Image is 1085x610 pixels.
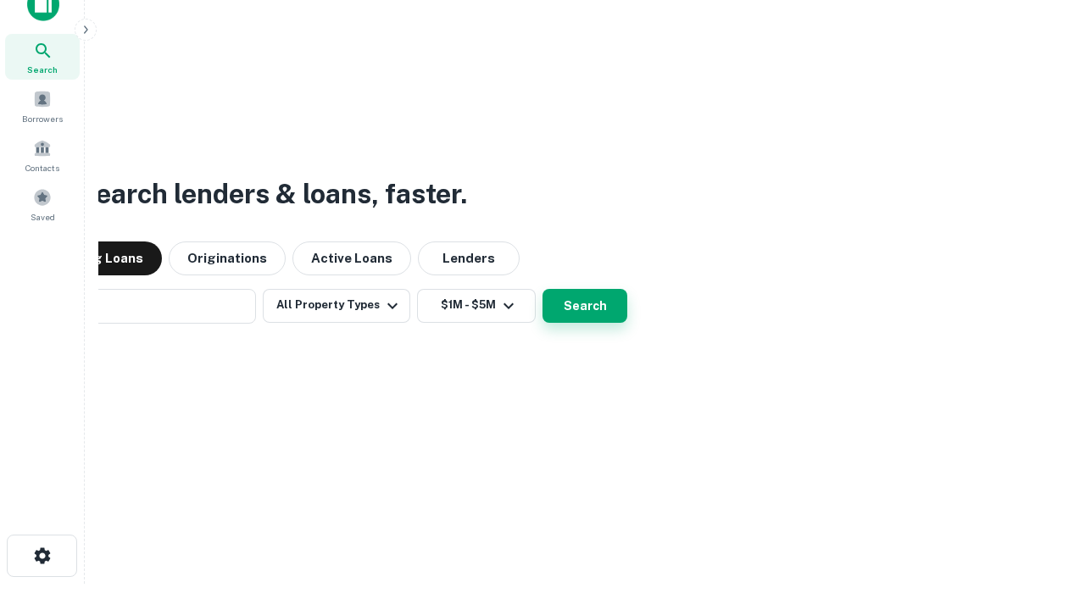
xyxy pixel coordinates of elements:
[27,63,58,76] span: Search
[22,112,63,125] span: Borrowers
[417,289,536,323] button: $1M - $5M
[542,289,627,323] button: Search
[292,241,411,275] button: Active Loans
[169,241,286,275] button: Originations
[31,210,55,224] span: Saved
[418,241,520,275] button: Lenders
[5,132,80,178] a: Contacts
[5,181,80,227] a: Saved
[5,83,80,129] a: Borrowers
[263,289,410,323] button: All Property Types
[1000,474,1085,556] iframe: Chat Widget
[5,34,80,80] a: Search
[77,174,467,214] h3: Search lenders & loans, faster.
[25,161,59,175] span: Contacts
